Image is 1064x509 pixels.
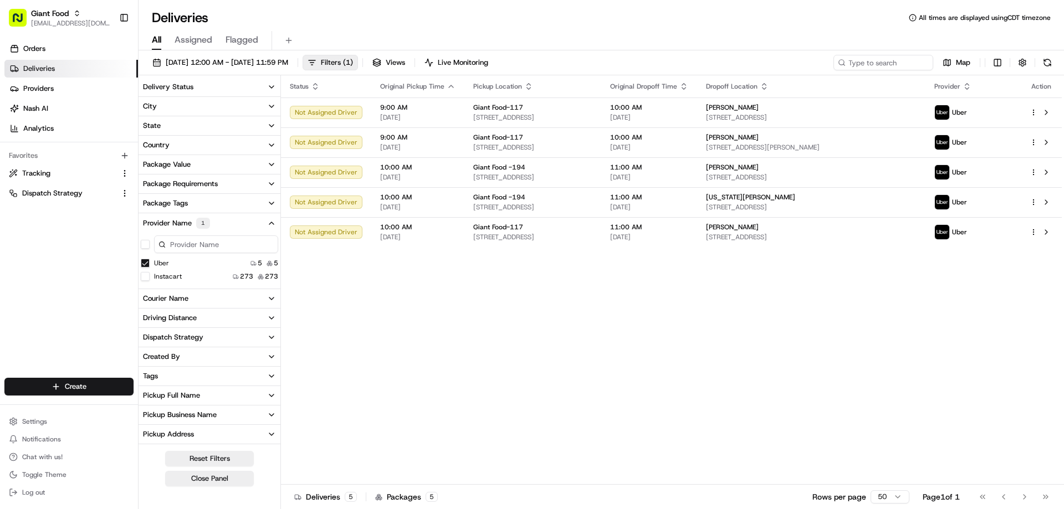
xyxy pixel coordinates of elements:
[294,491,357,502] div: Deliveries
[23,44,45,54] span: Orders
[154,272,182,281] label: Instacart
[154,259,169,268] label: Uber
[473,193,525,202] span: Giant Food -194
[367,55,410,70] button: Views
[706,82,758,91] span: Dropoff Location
[188,109,202,122] button: Start new chat
[152,33,161,47] span: All
[22,435,61,444] span: Notifications
[610,173,688,182] span: [DATE]
[143,294,188,304] div: Courier Name
[4,449,134,465] button: Chat with us!
[143,410,217,420] div: Pickup Business Name
[473,233,592,241] span: [STREET_ADDRESS]
[94,162,103,171] div: 💻
[154,235,278,253] input: Provider Name
[812,491,866,502] p: Rows per page
[139,174,280,193] button: Package Requirements
[23,84,54,94] span: Providers
[139,136,280,155] button: Country
[473,163,525,172] span: Giant Food -194
[23,124,54,133] span: Analytics
[380,113,456,122] span: [DATE]
[152,9,208,27] h1: Deliveries
[274,259,278,268] span: 5
[610,163,688,172] span: 11:00 AM
[321,58,353,68] span: Filters
[343,58,353,68] span: ( 1 )
[240,272,253,281] span: 273
[38,117,140,126] div: We're available if you need us!
[380,163,456,172] span: 10:00 AM
[952,198,967,207] span: Uber
[380,82,444,91] span: Original Pickup Time
[610,233,688,241] span: [DATE]
[610,133,688,142] span: 10:00 AM
[473,82,522,91] span: Pickup Location
[610,203,688,212] span: [DATE]
[4,60,138,78] a: Deliveries
[226,33,258,47] span: Flagged
[4,431,134,447] button: Notifications
[139,386,280,405] button: Pickup Full Name
[29,71,183,83] input: Clear
[31,19,110,28] button: [EMAIL_ADDRESS][DOMAIN_NAME]
[139,347,280,366] button: Created By
[923,491,960,502] div: Page 1 of 1
[31,8,69,19] button: Giant Food
[610,193,688,202] span: 11:00 AM
[143,121,161,131] div: State
[4,100,138,117] a: Nash AI
[610,113,688,122] span: [DATE]
[4,40,138,58] a: Orders
[143,371,158,381] div: Tags
[706,113,917,122] span: [STREET_ADDRESS]
[610,103,688,112] span: 10:00 AM
[952,168,967,177] span: Uber
[143,390,200,400] div: Pickup Full Name
[265,272,278,281] span: 273
[23,64,55,74] span: Deliveries
[139,309,280,327] button: Driving Distance
[110,188,134,196] span: Pylon
[196,218,210,229] div: 1
[706,193,795,202] span: [US_STATE][PERSON_NAME]
[380,133,456,142] span: 9:00 AM
[952,138,967,147] span: Uber
[706,133,759,142] span: [PERSON_NAME]
[345,492,357,502] div: 5
[139,78,280,96] button: Delivery Status
[935,135,949,150] img: profile_uber_ahold_partner.png
[175,33,212,47] span: Assigned
[166,58,288,68] span: [DATE] 12:00 AM - [DATE] 11:59 PM
[147,55,293,70] button: [DATE] 12:00 AM - [DATE] 11:59 PM
[38,106,182,117] div: Start new chat
[143,140,170,150] div: Country
[706,143,917,152] span: [STREET_ADDRESS][PERSON_NAME]
[610,143,688,152] span: [DATE]
[143,352,180,362] div: Created By
[11,106,31,126] img: 1736555255976-a54dd68f-1ca7-489b-9aae-adbdc363a1c4
[375,491,438,502] div: Packages
[4,485,134,500] button: Log out
[139,328,280,347] button: Dispatch Strategy
[143,179,218,189] div: Package Requirements
[706,223,759,232] span: [PERSON_NAME]
[22,470,66,479] span: Toggle Theme
[473,173,592,182] span: [STREET_ADDRESS]
[380,143,456,152] span: [DATE]
[22,417,47,426] span: Settings
[143,218,210,229] div: Provider Name
[139,155,280,174] button: Package Value
[139,213,280,233] button: Provider Name1
[935,165,949,179] img: profile_uber_ahold_partner.png
[473,103,523,112] span: Giant Food-117
[420,55,493,70] button: Live Monitoring
[938,55,975,70] button: Map
[11,44,202,62] p: Welcome 👋
[143,198,188,208] div: Package Tags
[139,289,280,308] button: Courier Name
[22,188,83,198] span: Dispatch Strategy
